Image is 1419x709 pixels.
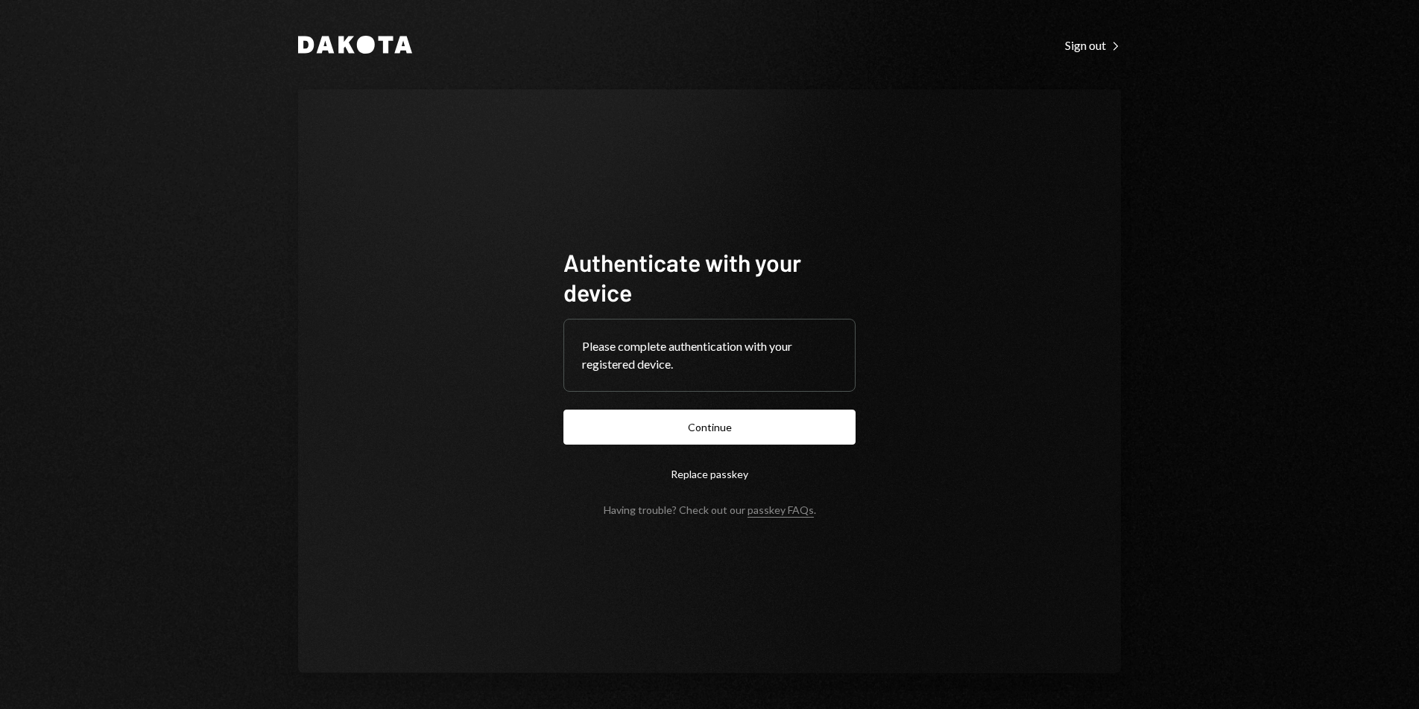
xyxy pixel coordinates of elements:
[563,457,856,492] button: Replace passkey
[582,337,837,373] div: Please complete authentication with your registered device.
[563,247,856,307] h1: Authenticate with your device
[748,503,814,518] a: passkey FAQs
[1065,36,1121,53] a: Sign out
[1065,38,1121,53] div: Sign out
[604,503,816,516] div: Having trouble? Check out our .
[563,410,856,445] button: Continue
